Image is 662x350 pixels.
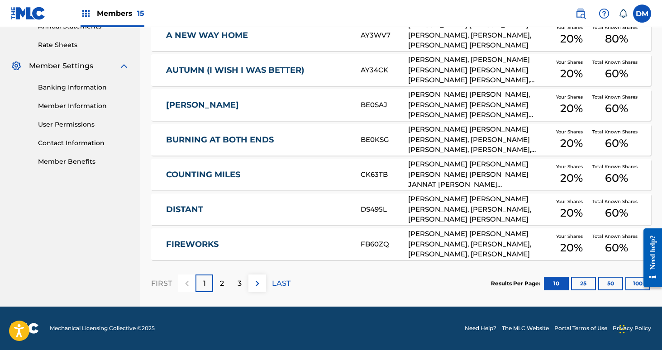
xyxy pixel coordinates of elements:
span: 60 % [605,135,628,151]
div: Drag [619,316,625,343]
div: [PERSON_NAME] [PERSON_NAME] [PERSON_NAME], [PERSON_NAME], [PERSON_NAME] [PERSON_NAME] [408,194,551,225]
span: 20 % [560,31,583,47]
a: Banking Information [38,83,129,92]
span: Total Known Shares [592,198,641,205]
iframe: Chat Widget [617,307,662,350]
a: Portal Terms of Use [554,324,607,332]
a: COUNTING MILES [166,170,348,180]
span: 20 % [560,170,583,186]
img: right [252,278,263,289]
span: Total Known Shares [592,59,641,66]
span: 60 % [605,100,628,117]
a: Privacy Policy [613,324,651,332]
span: Total Known Shares [592,24,641,31]
p: FIRST [151,278,172,289]
a: Member Benefits [38,157,129,166]
div: CK63TB [361,170,408,180]
img: expand [119,61,129,71]
button: 50 [598,277,623,290]
a: Contact Information [38,138,129,148]
button: 100 [625,277,650,290]
div: [PERSON_NAME] [PERSON_NAME] [PERSON_NAME], [PERSON_NAME], [PERSON_NAME], [PERSON_NAME] [408,229,551,260]
span: 60 % [605,170,628,186]
a: Public Search [572,5,590,23]
span: 20 % [560,66,583,82]
p: LAST [272,278,291,289]
span: Members [97,8,144,19]
div: [PERSON_NAME], [PERSON_NAME] [PERSON_NAME] [PERSON_NAME] [PERSON_NAME] [PERSON_NAME], [PERSON_NAME] [408,55,551,85]
div: [PERSON_NAME] [PERSON_NAME] [PERSON_NAME] [PERSON_NAME] JANNAT [PERSON_NAME] [PERSON_NAME], [PERS... [408,159,551,190]
img: logo [11,323,39,334]
img: MLC Logo [11,7,46,20]
span: Member Settings [29,61,93,71]
span: 60 % [605,240,628,256]
a: The MLC Website [502,324,549,332]
div: BE0KSG [361,135,408,145]
a: BURNING AT BOTH ENDS [166,135,348,145]
a: A NEW WAY HOME [166,30,348,41]
a: Need Help? [465,324,496,332]
a: Member Information [38,101,129,111]
span: 15 [137,9,144,18]
span: Your Shares [556,24,586,31]
span: Total Known Shares [592,163,641,170]
span: Your Shares [556,198,586,205]
span: Total Known Shares [592,128,641,135]
span: Total Known Shares [592,233,641,240]
span: Your Shares [556,163,586,170]
img: help [599,8,610,19]
div: Help [595,5,613,23]
div: [PERSON_NAME] [PERSON_NAME] [PERSON_NAME], [PERSON_NAME] [PERSON_NAME], [PERSON_NAME], [PERSON_NAME] [408,124,551,155]
div: AY34CK [361,65,408,76]
div: Notifications [619,9,628,18]
div: FB60ZQ [361,239,408,250]
a: AUTUMN (I WISH I WAS BETTER) [166,65,348,76]
a: [PERSON_NAME] [166,100,348,110]
img: Member Settings [11,61,22,71]
p: 3 [238,278,242,289]
a: Rate Sheets [38,40,129,50]
span: 80 % [605,31,628,47]
span: 20 % [560,205,583,221]
span: 20 % [560,100,583,117]
div: [PERSON_NAME] [PERSON_NAME], [PERSON_NAME] [PERSON_NAME] [PERSON_NAME] [PERSON_NAME] [PERSON_NAME] [408,90,551,120]
span: Your Shares [556,59,586,66]
span: 20 % [560,135,583,151]
span: Total Known Shares [592,94,641,100]
p: Results Per Page: [491,279,543,288]
a: FIREWORKS [166,239,348,250]
span: 60 % [605,66,628,82]
div: User Menu [633,5,651,23]
iframe: Resource Center [637,222,662,294]
p: 1 [203,278,206,289]
span: Mechanical Licensing Collective © 2025 [50,324,155,332]
span: 60 % [605,205,628,221]
div: BE0SAJ [361,100,408,110]
span: Your Shares [556,94,586,100]
button: 25 [571,277,596,290]
span: Your Shares [556,128,586,135]
div: DS495L [361,204,408,215]
div: [PERSON_NAME] [PERSON_NAME] [PERSON_NAME], [PERSON_NAME], [PERSON_NAME] [PERSON_NAME] [408,20,551,51]
img: Top Rightsholders [81,8,91,19]
p: 2 [220,278,224,289]
a: User Permissions [38,120,129,129]
div: AY3WV7 [361,30,408,41]
span: 20 % [560,240,583,256]
button: 10 [544,277,569,290]
span: Your Shares [556,233,586,240]
a: DISTANT [166,204,348,215]
img: search [575,8,586,19]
